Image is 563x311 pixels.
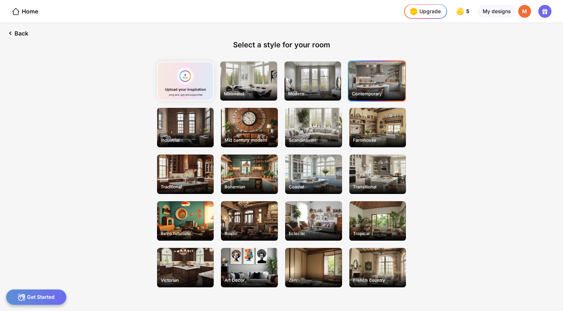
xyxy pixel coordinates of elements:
[222,181,277,193] div: Bohemian
[158,181,213,193] div: Traditional
[478,5,515,18] div: My designs
[158,228,213,239] div: Retro futuristic
[221,88,276,99] div: Minimalist
[408,6,419,17] img: upgrade-nav-btn-icon.gif
[350,135,405,146] div: Farmhouse
[222,135,277,146] div: Mid century modern
[222,275,277,286] div: Art Decor
[286,135,341,146] div: Scandinavian
[233,40,330,49] div: Select a style for your room
[222,228,277,239] div: Rustic
[286,275,341,286] div: Zen
[350,275,405,286] div: French country
[350,228,405,239] div: Tropical
[286,181,341,193] div: Coastal
[158,135,213,146] div: Industrial
[6,289,67,305] div: Get Started
[350,181,405,193] div: Transitional
[286,228,341,239] div: Eclectic
[285,88,340,99] div: Modern
[518,5,531,18] div: M
[466,9,471,14] span: 5
[408,6,441,17] div: Upgrade
[349,88,405,99] div: Contemporary
[12,7,38,16] div: Home
[158,275,213,286] div: Victorian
